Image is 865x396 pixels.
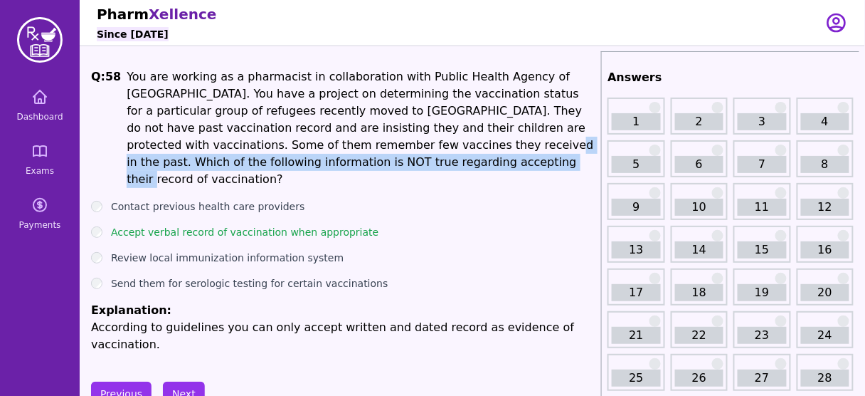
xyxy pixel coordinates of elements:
a: 14 [675,241,723,259]
a: 12 [801,199,849,216]
a: 9 [612,199,660,216]
a: 7 [738,156,786,173]
a: 6 [675,156,723,173]
a: 17 [612,284,660,301]
a: 3 [738,113,786,130]
a: Dashboard [6,80,74,131]
a: 23 [738,327,786,344]
a: 10 [675,199,723,216]
a: 24 [801,327,849,344]
a: 4 [801,113,849,130]
a: 2 [675,113,723,130]
label: Accept verbal record of vaccination when appropriate [111,225,378,239]
a: 27 [738,370,786,387]
span: Explanation: [91,303,171,317]
label: Send them for serologic testing for certain vaccinations [111,276,388,291]
a: 18 [675,284,723,301]
a: 13 [612,241,660,259]
a: 15 [738,241,786,259]
a: 8 [801,156,849,173]
a: 26 [675,370,723,387]
h6: Since [DATE] [97,27,169,41]
img: PharmXellence Logo [17,17,63,63]
a: 1 [612,113,660,130]
p: According to guidelines you can only accept written and dated record as evidence of vaccination. [91,319,595,353]
span: Dashboard [16,111,63,123]
a: 11 [738,199,786,216]
li: You are working as a pharmacist in collaboration with Public Health Agency of [GEOGRAPHIC_DATA]. ... [127,68,595,188]
h2: Answers [607,69,854,86]
a: 28 [801,370,849,387]
a: 20 [801,284,849,301]
a: 5 [612,156,660,173]
a: 21 [612,327,660,344]
span: Exams [26,165,54,177]
h1: Q: 58 [91,68,121,188]
a: Exams [6,134,74,185]
span: Payments [19,219,61,231]
a: 25 [612,370,660,387]
a: 19 [738,284,786,301]
a: 16 [801,241,849,259]
span: Pharm [97,6,149,23]
a: Payments [6,188,74,239]
a: 22 [675,327,723,344]
label: Review local immunization information system [111,251,344,265]
label: Contact previous health care providers [111,199,304,214]
span: Xellence [149,6,216,23]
